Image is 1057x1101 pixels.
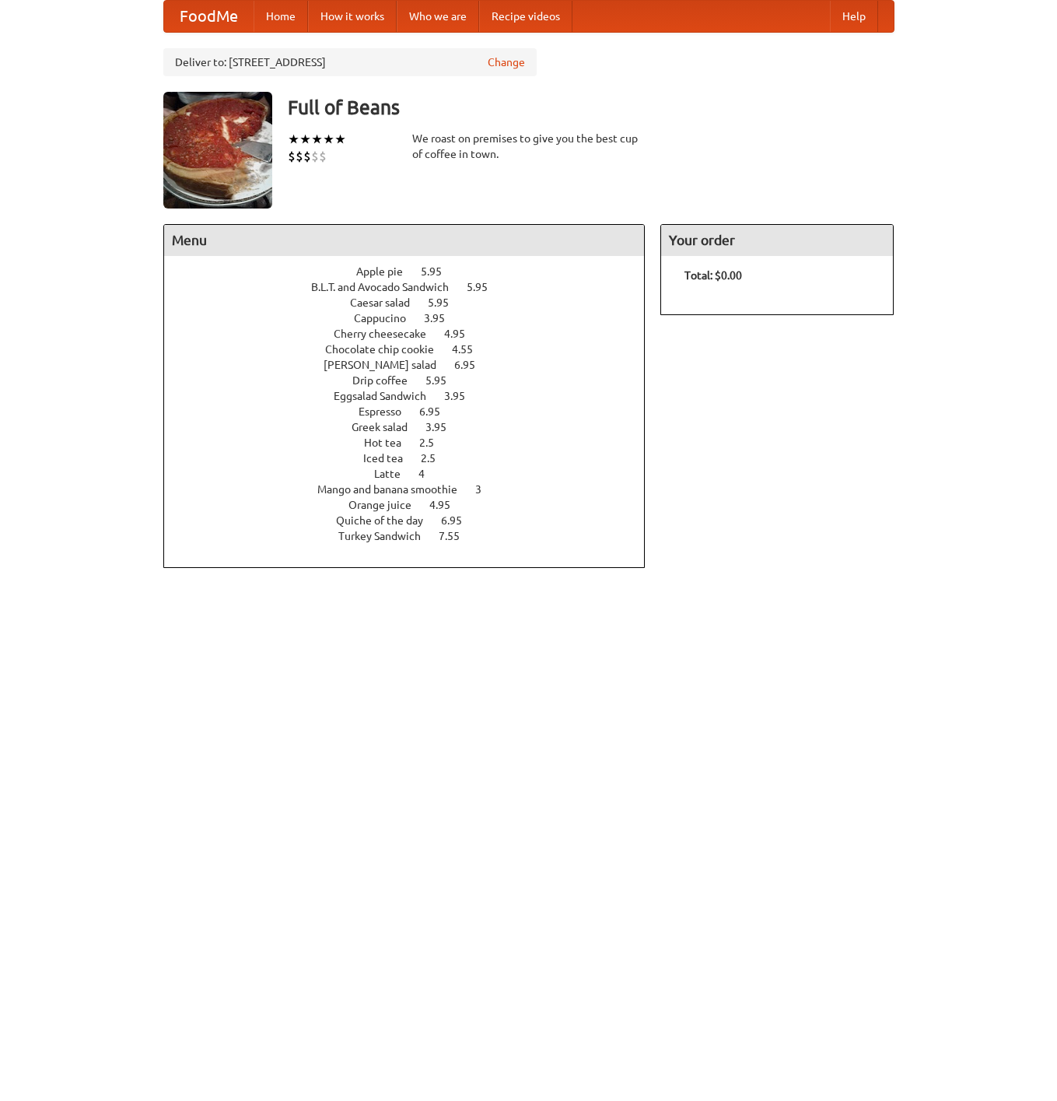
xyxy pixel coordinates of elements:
a: Quiche of the day 6.95 [336,514,491,527]
a: Change [488,54,525,70]
li: $ [319,148,327,165]
span: 4.55 [452,343,488,356]
a: Caesar salad 5.95 [350,296,478,309]
span: 5.95 [425,374,462,387]
span: Espresso [359,405,417,418]
li: $ [311,148,319,165]
a: Hot tea 2.5 [364,437,463,449]
span: B.L.T. and Avocado Sandwich [311,281,464,293]
span: Turkey Sandwich [338,530,436,542]
span: Iced tea [363,452,418,465]
a: Orange juice 4.95 [348,499,479,511]
a: Help [830,1,878,32]
a: Turkey Sandwich 7.55 [338,530,488,542]
li: ★ [311,131,323,148]
span: Latte [374,468,416,480]
a: Iced tea 2.5 [363,452,464,465]
span: Cherry cheesecake [334,328,442,340]
h4: Menu [164,225,645,256]
a: How it works [308,1,397,32]
span: 4.95 [444,328,481,340]
a: Apple pie 5.95 [356,265,471,278]
span: Orange juice [348,499,427,511]
span: Cappucino [354,312,422,324]
span: 6.95 [419,405,456,418]
a: Latte 4 [374,468,453,480]
a: Mango and banana smoothie 3 [317,483,510,496]
a: Drip coffee 5.95 [352,374,475,387]
span: 6.95 [441,514,478,527]
a: Chocolate chip cookie 4.55 [325,343,502,356]
span: Quiche of the day [336,514,439,527]
a: Home [254,1,308,32]
h4: Your order [661,225,893,256]
span: 4 [418,468,440,480]
span: [PERSON_NAME] salad [324,359,452,371]
a: Eggsalad Sandwich 3.95 [334,390,494,402]
span: 5.95 [421,265,457,278]
span: Mango and banana smoothie [317,483,473,496]
span: Apple pie [356,265,418,278]
span: 4.95 [429,499,466,511]
li: ★ [299,131,311,148]
span: 5.95 [467,281,503,293]
span: 3.95 [425,421,462,433]
a: B.L.T. and Avocado Sandwich 5.95 [311,281,516,293]
span: Chocolate chip cookie [325,343,450,356]
a: Recipe videos [479,1,572,32]
a: FoodMe [164,1,254,32]
a: Cappucino 3.95 [354,312,474,324]
span: 7.55 [439,530,475,542]
li: $ [288,148,296,165]
b: Total: $0.00 [684,269,742,282]
li: ★ [288,131,299,148]
span: 3 [475,483,497,496]
span: 3.95 [424,312,460,324]
a: Who we are [397,1,479,32]
a: Espresso 6.95 [359,405,469,418]
a: Cherry cheesecake 4.95 [334,328,494,340]
span: Drip coffee [352,374,423,387]
li: $ [296,148,303,165]
img: angular.jpg [163,92,272,209]
span: 2.5 [421,452,451,465]
span: 6.95 [454,359,491,371]
a: [PERSON_NAME] salad 6.95 [324,359,504,371]
span: 2.5 [419,437,450,449]
span: 5.95 [428,296,464,309]
span: Caesar salad [350,296,425,309]
span: Greek salad [352,421,423,433]
li: $ [303,148,311,165]
li: ★ [334,131,346,148]
div: Deliver to: [STREET_ADDRESS] [163,48,537,76]
div: We roast on premises to give you the best cup of coffee in town. [412,131,646,162]
span: Hot tea [364,437,417,449]
h3: Full of Beans [288,92,894,123]
a: Greek salad 3.95 [352,421,475,433]
span: Eggsalad Sandwich [334,390,442,402]
span: 3.95 [444,390,481,402]
li: ★ [323,131,334,148]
